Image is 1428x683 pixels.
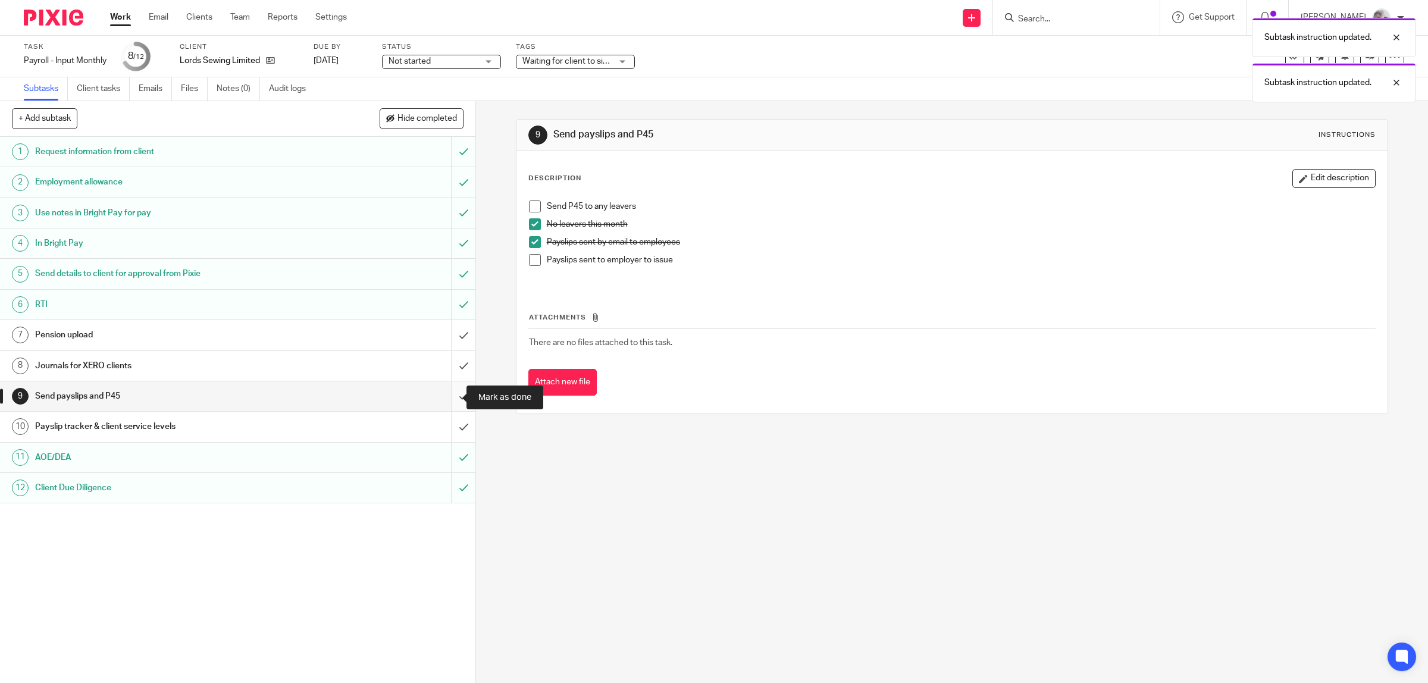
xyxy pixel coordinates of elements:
[24,42,107,52] label: Task
[77,77,130,101] a: Client tasks
[547,254,1376,266] p: Payslips sent to employer to issue
[24,77,68,101] a: Subtasks
[528,126,547,145] div: 9
[35,479,305,497] h1: Client Due Diligence
[35,387,305,405] h1: Send payslips and P45
[547,218,1376,230] p: No leavers this month
[12,108,77,129] button: + Add subtask
[180,42,299,52] label: Client
[35,449,305,466] h1: AOE/DEA
[528,174,581,183] p: Description
[35,204,305,222] h1: Use notes in Bright Pay for pay
[230,11,250,23] a: Team
[12,235,29,252] div: 4
[12,388,29,405] div: 9
[139,77,172,101] a: Emails
[12,418,29,435] div: 10
[314,57,339,65] span: [DATE]
[149,11,168,23] a: Email
[547,200,1376,212] p: Send P45 to any leavers
[12,205,29,221] div: 3
[269,77,315,101] a: Audit logs
[529,339,672,347] span: There are no files attached to this task.
[181,77,208,101] a: Files
[529,314,586,321] span: Attachments
[133,54,144,60] small: /12
[553,129,977,141] h1: Send payslips and P45
[35,173,305,191] h1: Employment allowance
[389,57,431,65] span: Not started
[1264,32,1371,43] p: Subtask instruction updated.
[380,108,464,129] button: Hide completed
[12,449,29,466] div: 11
[12,143,29,160] div: 1
[35,265,305,283] h1: Send details to client for approval from Pixie
[547,236,1376,248] p: Payslips sent by email to employees
[35,326,305,344] h1: Pension upload
[12,266,29,283] div: 5
[1264,77,1371,89] p: Subtask instruction updated.
[382,42,501,52] label: Status
[397,114,457,124] span: Hide completed
[217,77,260,101] a: Notes (0)
[186,11,212,23] a: Clients
[314,42,367,52] label: Due by
[1292,169,1376,188] button: Edit description
[315,11,347,23] a: Settings
[1372,8,1391,27] img: me.jpg
[110,11,131,23] a: Work
[1319,130,1376,140] div: Instructions
[516,42,635,52] label: Tags
[12,174,29,191] div: 2
[24,55,107,67] div: Payroll - Input Monthly
[528,369,597,396] button: Attach new file
[24,10,83,26] img: Pixie
[12,327,29,343] div: 7
[12,480,29,496] div: 12
[35,357,305,375] h1: Journals for XERO clients
[35,418,305,436] h1: Payslip tracker & client service levels
[12,296,29,313] div: 6
[35,296,305,314] h1: RTI
[268,11,297,23] a: Reports
[128,49,144,63] div: 8
[12,358,29,374] div: 8
[35,234,305,252] h1: In Bright Pay
[35,143,305,161] h1: Request information from client
[180,55,260,67] p: Lords Sewing Limited
[522,57,645,65] span: Waiting for client to sign/approve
